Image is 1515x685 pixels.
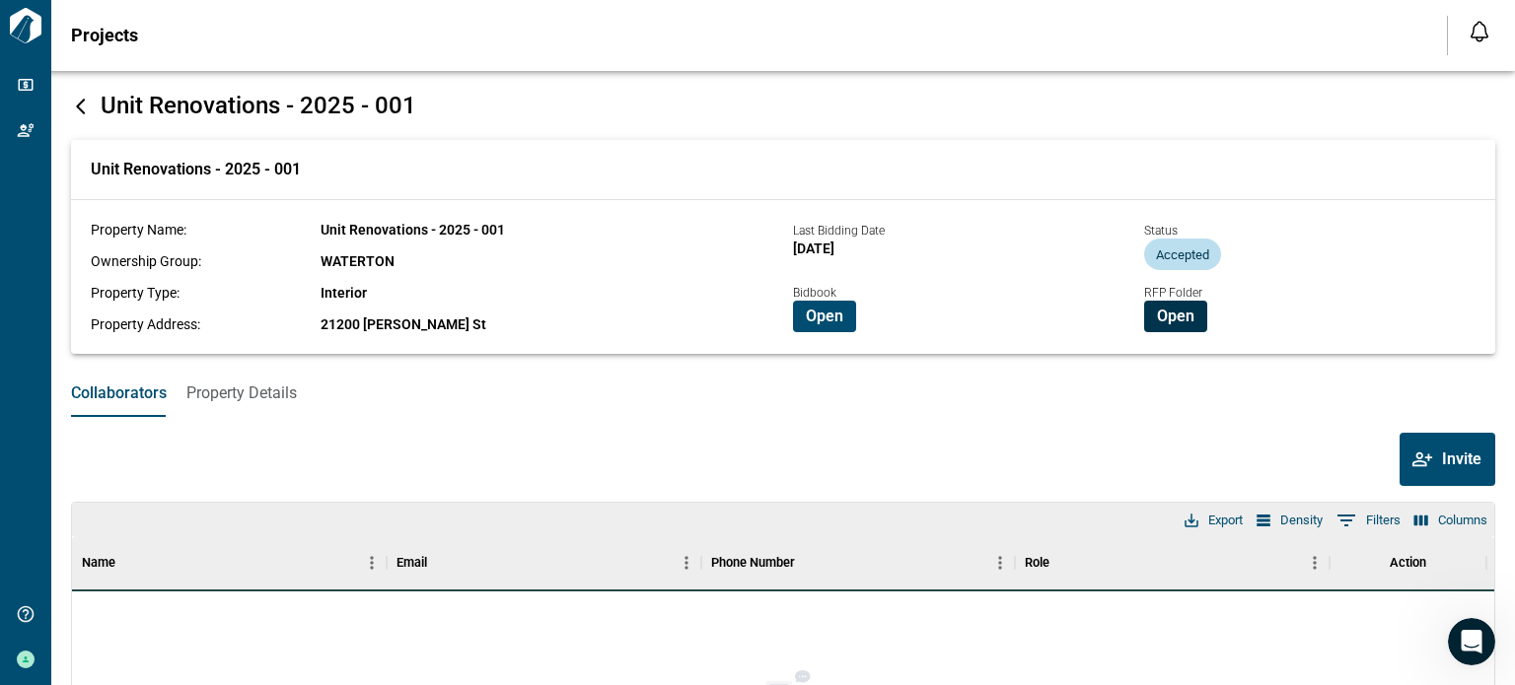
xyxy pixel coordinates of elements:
button: Open notification feed [1464,16,1495,47]
span: Property Address: [91,316,200,332]
button: Menu [357,548,387,578]
button: Sort [1049,549,1077,577]
span: 21200 [PERSON_NAME] St [321,316,486,332]
span: Unit Renovations - 2025 - 001 [91,160,301,179]
div: Action [1390,535,1426,590]
button: Menu [672,548,701,578]
a: Open [1144,306,1207,324]
span: Property Type: [91,285,180,301]
a: Open [793,306,856,324]
iframe: Intercom live chat [1448,618,1495,665]
button: Export [1180,508,1248,533]
button: Invite [1400,433,1495,486]
div: Email [397,535,427,590]
span: Status [1144,224,1178,238]
div: Phone Number [701,535,1016,590]
div: Name [82,535,115,590]
span: Ownership Group: [91,253,201,269]
div: Role [1015,535,1330,590]
div: Phone Number [711,535,795,590]
span: Last Bidding Date [793,224,885,238]
span: WATERTON [321,253,395,269]
button: Sort [795,549,823,577]
button: Sort [427,549,455,577]
div: Email [387,535,701,590]
span: Unit Renovations - 2025 - 001 [321,222,505,238]
span: Interior [321,285,367,301]
div: Name [72,535,387,590]
span: [DATE] [793,240,834,256]
div: base tabs [51,370,1515,417]
span: RFP Folder [1144,286,1202,300]
span: Open [806,307,843,326]
button: Sort [115,549,143,577]
span: Open [1157,307,1194,326]
span: Property Name: [91,222,186,238]
span: Projects [71,26,138,45]
button: Open [793,301,856,332]
button: Menu [985,548,1015,578]
span: Unit Renovations - 2025 - 001 [101,92,416,119]
button: Density [1252,508,1328,533]
span: Invite [1442,449,1481,469]
div: Action [1330,535,1486,590]
button: Menu [1300,548,1330,578]
span: Collaborators [71,383,167,403]
button: Show filters [1332,505,1406,536]
button: Open [1144,301,1207,332]
span: Accepted [1144,247,1221,262]
span: Property Details [186,383,297,403]
div: Role [1025,535,1049,590]
span: Bidbook [793,286,836,300]
button: Select columns [1409,508,1492,533]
